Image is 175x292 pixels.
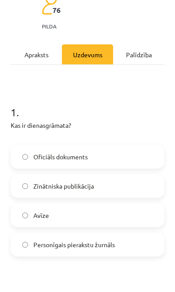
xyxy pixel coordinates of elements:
[11,121,164,139] p: Kas ir dienasgrāmata?
[33,211,49,220] span: Avīze
[113,44,164,64] div: Palīdzība
[33,152,88,162] span: Oficiāls dokuments
[22,213,28,218] input: Avīze
[22,242,28,248] input: Personīgais pierakstu žurnāls
[22,154,28,160] input: Oficiāls dokuments
[53,6,61,14] span: 76
[33,240,115,249] span: Personīgais pierakstu žurnāls
[62,44,113,64] div: Uzdevums
[22,183,28,189] input: Zinātniska publikācija
[11,91,164,118] h1: 1 .
[11,44,62,64] div: Apraksts
[33,182,94,191] span: Zinātniska publikācija
[42,23,56,29] p: pilda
